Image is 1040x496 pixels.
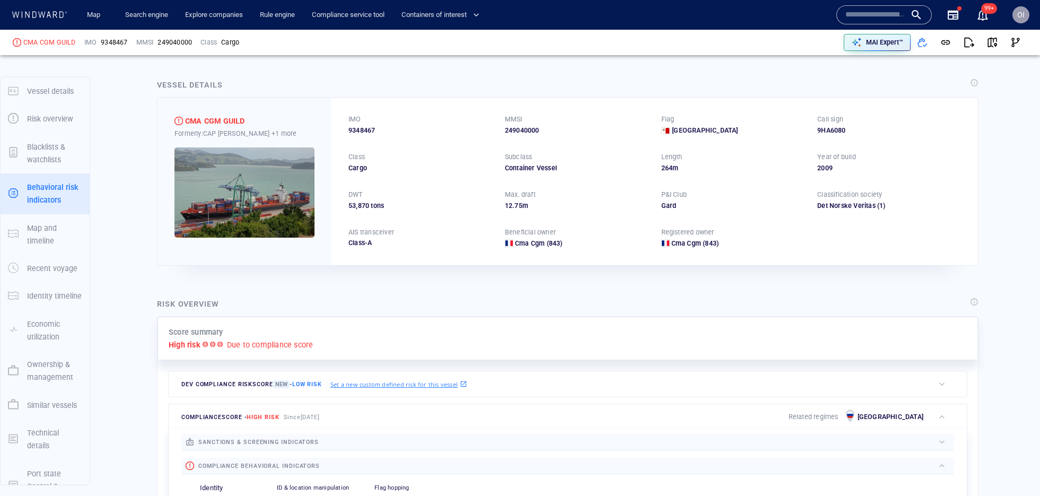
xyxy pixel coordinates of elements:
div: Det Norske Veritas [817,201,961,211]
div: Container Vessel [505,163,649,173]
span: m [522,202,528,210]
span: 75 [514,202,522,210]
p: Similar vessels [27,399,77,412]
p: High risk [169,338,200,351]
span: . [512,202,514,210]
span: (1) [876,201,961,211]
div: Risk overview [157,298,219,310]
span: m [672,164,678,172]
div: CMA CGM GUILD [185,115,245,127]
a: Search engine [121,6,172,24]
p: P&I Club [661,190,687,199]
a: Explore companies [181,6,247,24]
p: IMO [84,38,97,47]
button: Visual Link Analysis [1004,31,1027,54]
button: Technical details [1,419,90,460]
span: 9348467 [101,38,127,47]
p: Class [348,152,365,162]
button: Similar vessels [1,391,90,419]
p: Identity [200,483,223,493]
p: Beneficial owner [505,228,556,237]
p: [GEOGRAPHIC_DATA] [858,412,923,422]
a: Economic utilization [1,325,90,335]
p: AIS transceiver [348,228,394,237]
span: Cma Cgm [515,239,545,247]
span: Containers of interest [401,9,479,21]
button: Rule engine [256,6,299,24]
span: 9348467 [348,126,375,135]
p: Identity timeline [27,290,82,302]
div: 2009 [817,163,961,173]
button: MAI Expert™ [844,34,911,51]
span: 264 [661,164,673,172]
p: Max. draft [505,190,536,199]
p: IMO [348,115,361,124]
div: Vessel details [157,79,223,91]
a: Compliance service tool [308,6,389,24]
div: CMA CGM GUILD [23,38,76,47]
span: ID & location manipulation [277,484,349,491]
span: Dev Compliance risk score - [181,380,322,388]
p: Related regimes [789,412,838,422]
span: compliance score - [181,414,279,421]
p: Recent voyage [27,262,77,275]
button: Ownership & management [1,351,90,391]
p: Classification society [817,190,882,199]
p: Map and timeline [27,222,82,248]
a: Blacklists & watchlists [1,147,90,158]
span: sanctions & screening indicators [198,439,319,446]
p: Set a new custom defined risk for this vessel [330,380,458,389]
button: Behavioral risk indicators [1,173,90,214]
div: Cargo [221,38,239,47]
a: Port state Control & Casualties [1,481,90,491]
span: (843) [545,239,562,248]
button: 99+ [976,8,989,21]
a: Set a new custom defined risk for this vessel [330,378,467,390]
p: Score summary [169,326,223,338]
p: Blacklists & watchlists [27,141,82,167]
button: Vessel details [1,77,90,105]
span: New [273,380,290,388]
a: Identity timeline [1,291,90,301]
p: Economic utilization [27,318,82,344]
button: Map and timeline [1,214,90,255]
a: Vessel details [1,85,90,95]
p: Subclass [505,152,532,162]
p: Risk overview [27,112,73,125]
div: Cargo [348,163,492,173]
div: High risk [174,117,183,125]
a: Ownership & management [1,366,90,376]
a: Cma Cgm (843) [671,239,719,248]
div: Notification center [976,8,989,21]
a: Behavioral risk indicators [1,188,90,198]
span: Flag hopping [374,484,409,491]
img: 5905c349398ddf4c8322554d_0 [174,147,314,238]
p: Due to compliance score [227,338,313,351]
button: View on map [981,31,1004,54]
p: DWT [348,190,363,199]
span: Low risk [292,381,322,388]
div: 53,870 tons [348,201,492,211]
p: Class [200,38,217,47]
a: Risk overview [1,114,90,124]
span: compliance behavioral indicators [198,463,320,469]
div: High risk [13,38,21,47]
a: Recent voyage [1,263,90,273]
button: Recent voyage [1,255,90,282]
p: Registered owner [661,228,714,237]
p: Length [661,152,683,162]
button: Map [78,6,112,24]
span: High risk [247,414,279,421]
span: 12 [505,202,512,210]
p: Behavioral risk indicators [27,181,82,207]
span: 99+ [981,3,997,14]
span: [GEOGRAPHIC_DATA] [672,126,738,135]
a: Technical details [1,433,90,443]
p: Technical details [27,427,82,453]
p: Year of build [817,152,856,162]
